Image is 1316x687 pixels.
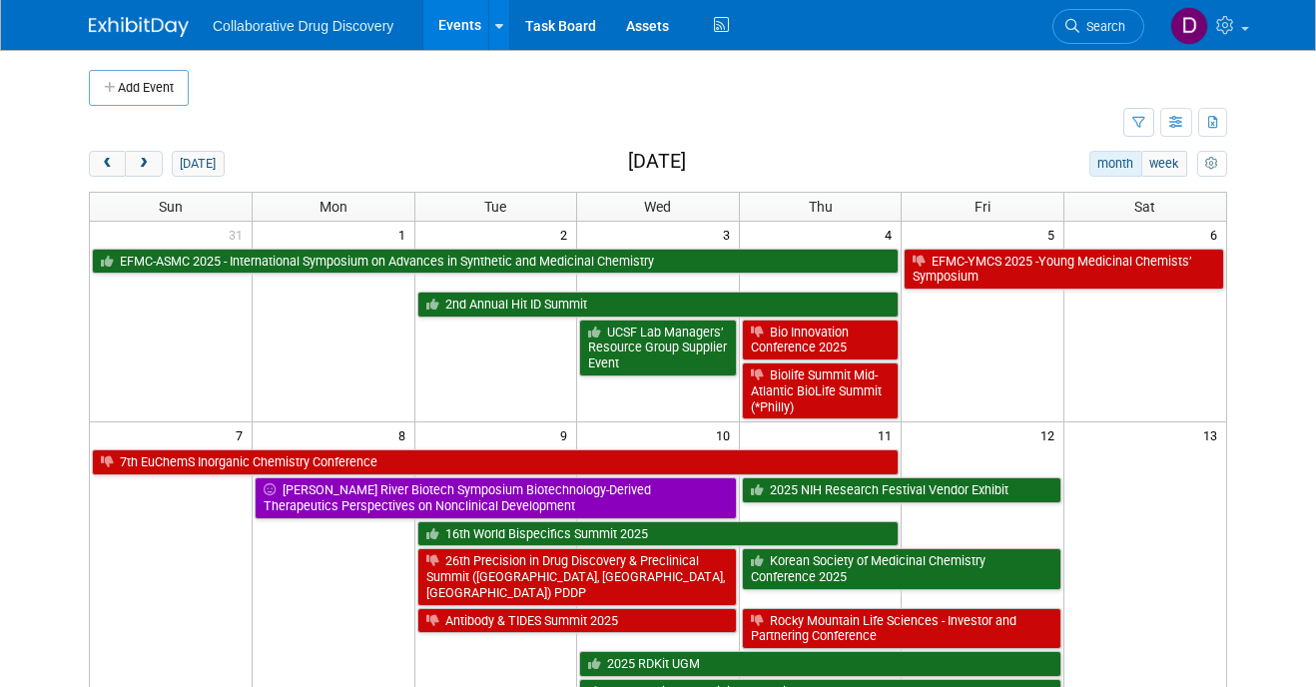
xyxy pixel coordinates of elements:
span: 8 [396,422,414,447]
a: EFMC-ASMC 2025 - International Symposium on Advances in Synthetic and Medicinal Chemistry [92,249,899,275]
span: 4 [883,222,901,247]
a: Antibody & TIDES Summit 2025 [417,608,737,634]
button: [DATE] [172,151,225,177]
span: 10 [714,422,739,447]
a: 16th World Bispecifics Summit 2025 [417,521,900,547]
a: UCSF Lab Managers’ Resource Group Supplier Event [579,320,737,376]
a: 2nd Annual Hit ID Summit [417,292,900,318]
span: 2 [558,222,576,247]
span: Mon [320,199,347,215]
button: next [125,151,162,177]
a: 2025 NIH Research Festival Vendor Exhibit [742,477,1061,503]
a: Bio Innovation Conference 2025 [742,320,900,360]
a: Search [1052,9,1144,44]
a: 2025 RDKit UGM [579,651,1061,677]
span: 5 [1045,222,1063,247]
span: 13 [1201,422,1226,447]
a: EFMC-YMCS 2025 -Young Medicinal Chemists’ Symposium [904,249,1224,290]
span: 12 [1038,422,1063,447]
span: Sun [159,199,183,215]
a: Biolife Summit Mid-Atlantic BioLife Summit (*Philly) [742,362,900,419]
a: 7th EuChemS Inorganic Chemistry Conference [92,449,899,475]
a: Korean Society of Medicinal Chemistry Conference 2025 [742,548,1061,589]
a: [PERSON_NAME] River Biotech Symposium Biotechnology-Derived Therapeutics Perspectives on Nonclini... [255,477,737,518]
span: 11 [876,422,901,447]
button: Add Event [89,70,189,106]
span: Wed [644,199,671,215]
span: 1 [396,222,414,247]
span: 9 [558,422,576,447]
h2: [DATE] [628,151,686,173]
img: Daniel Castro [1170,7,1208,45]
span: 6 [1208,222,1226,247]
button: month [1089,151,1142,177]
span: 3 [721,222,739,247]
span: 31 [227,222,252,247]
span: Collaborative Drug Discovery [213,18,393,34]
button: myCustomButton [1197,151,1227,177]
i: Personalize Calendar [1205,158,1218,171]
a: Rocky Mountain Life Sciences - Investor and Partnering Conference [742,608,1061,649]
span: Fri [975,199,990,215]
a: 26th Precision in Drug Discovery & Preclinical Summit ([GEOGRAPHIC_DATA], [GEOGRAPHIC_DATA], [GEO... [417,548,737,605]
img: ExhibitDay [89,17,189,37]
span: Tue [484,199,506,215]
span: Search [1079,19,1125,34]
span: Sat [1134,199,1155,215]
span: Thu [809,199,833,215]
button: prev [89,151,126,177]
span: 7 [234,422,252,447]
button: week [1141,151,1187,177]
